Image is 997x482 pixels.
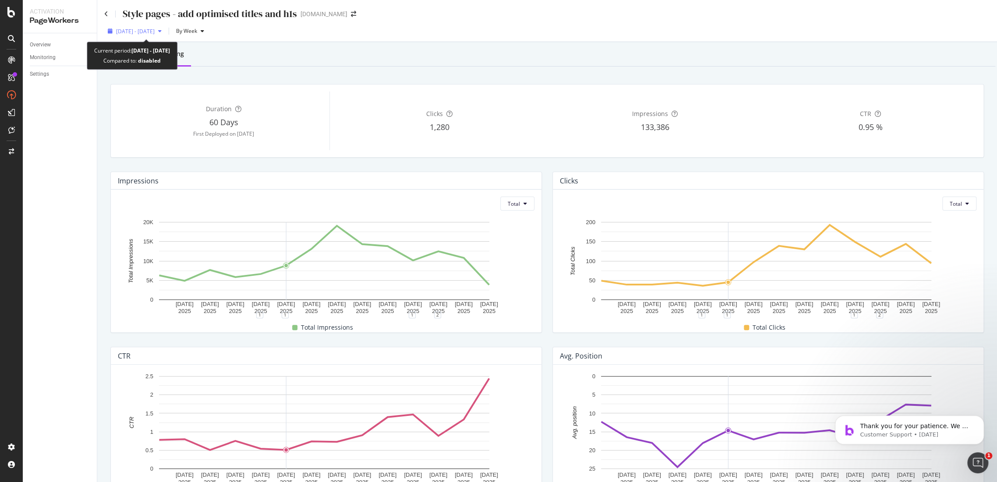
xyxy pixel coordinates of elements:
[942,197,976,211] button: Total
[305,308,318,314] text: 2025
[571,406,578,439] text: Avg. position
[301,10,347,18] div: [DOMAIN_NAME]
[508,200,520,208] span: Total
[770,301,788,307] text: [DATE]
[899,308,912,314] text: 2025
[404,301,422,307] text: [DATE]
[560,176,578,185] div: Clicks
[967,452,988,473] iframe: Intercom live chat
[127,239,134,283] text: Total Impressions
[356,308,368,314] text: 2025
[252,301,270,307] text: [DATE]
[30,53,56,62] div: Monitoring
[668,301,686,307] text: [DATE]
[303,301,321,307] text: [DATE]
[409,311,416,318] div: 1
[560,352,602,360] div: Avg. position
[643,301,661,307] text: [DATE]
[745,301,763,307] text: [DATE]
[860,109,871,118] span: CTR
[586,239,595,245] text: 150
[118,218,531,315] svg: A chart.
[145,373,153,380] text: 2.5
[30,70,49,79] div: Settings
[620,308,633,314] text: 2025
[407,308,419,314] text: 2025
[277,471,295,478] text: [DATE]
[280,308,293,314] text: 2025
[897,301,915,307] text: [DATE]
[724,311,731,318] div: 1
[586,219,595,225] text: 200
[589,410,595,417] text: 10
[434,311,441,318] div: 2
[643,471,661,478] text: [DATE]
[176,471,194,478] text: [DATE]
[646,308,658,314] text: 2025
[30,40,51,49] div: Overview
[500,197,534,211] button: Total
[589,447,595,454] text: 20
[770,471,788,478] text: [DATE]
[353,471,371,478] text: [DATE]
[722,308,735,314] text: 2025
[897,471,915,478] text: [DATE]
[137,57,161,64] b: disabled
[150,465,153,472] text: 0
[118,130,329,137] div: First Deployed on [DATE]
[30,40,91,49] a: Overview
[694,301,712,307] text: [DATE]
[426,109,443,118] span: Clicks
[773,308,785,314] text: 2025
[429,301,447,307] text: [DATE]
[795,301,813,307] text: [DATE]
[176,301,194,307] text: [DATE]
[206,105,232,113] span: Duration
[822,397,997,458] iframe: Intercom notifications message
[255,308,267,314] text: 2025
[589,429,595,435] text: 15
[586,258,595,264] text: 100
[820,471,838,478] text: [DATE]
[795,471,813,478] text: [DATE]
[150,429,153,435] text: 1
[560,218,973,315] svg: A chart.
[922,301,940,307] text: [DATE]
[745,471,763,478] text: [DATE]
[483,308,495,314] text: 2025
[378,471,396,478] text: [DATE]
[118,176,159,185] div: Impressions
[252,471,270,478] text: [DATE]
[378,301,396,307] text: [DATE]
[201,471,219,478] text: [DATE]
[925,308,937,314] text: 2025
[632,109,668,118] span: Impressions
[719,471,737,478] text: [DATE]
[668,471,686,478] text: [DATE]
[201,301,219,307] text: [DATE]
[429,471,447,478] text: [DATE]
[143,239,153,245] text: 15K
[104,11,108,17] a: Click to go back
[876,311,883,318] div: 2
[204,308,216,314] text: 2025
[589,277,595,284] text: 50
[455,471,473,478] text: [DATE]
[94,46,170,56] div: Current period:
[103,56,161,66] div: Compared to:
[145,447,153,454] text: 0.5
[30,53,91,62] a: Monitoring
[331,308,343,314] text: 2025
[226,471,244,478] text: [DATE]
[922,471,940,478] text: [DATE]
[143,258,153,264] text: 10K
[432,308,445,314] text: 2025
[353,301,371,307] text: [DATE]
[871,471,889,478] text: [DATE]
[849,308,861,314] text: 2025
[301,322,353,333] span: Total Impressions
[145,410,153,417] text: 1.5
